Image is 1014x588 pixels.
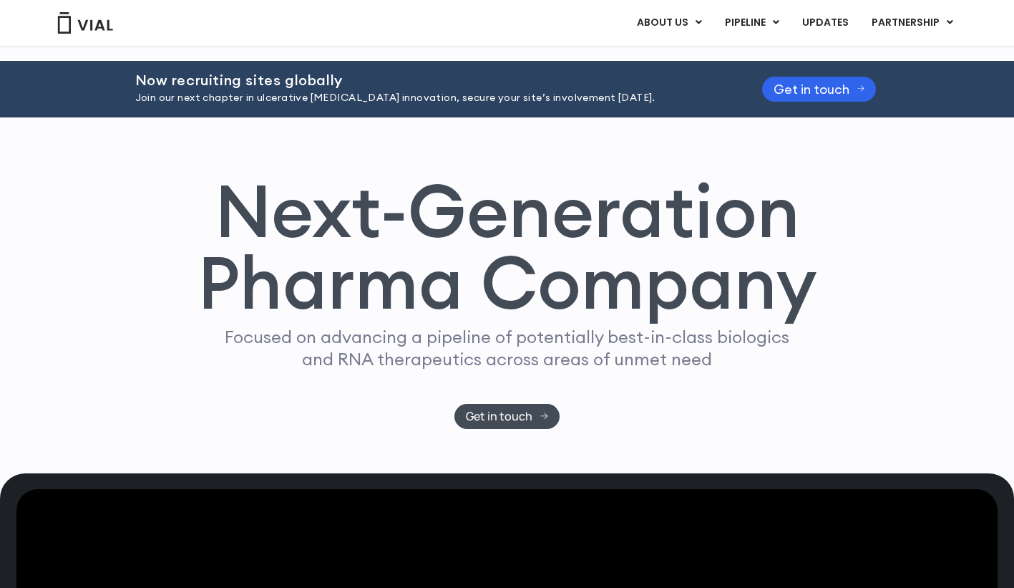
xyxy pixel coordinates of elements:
[466,411,532,422] span: Get in touch
[219,326,796,370] p: Focused on advancing a pipeline of potentially best-in-class biologics and RNA therapeutics acros...
[454,404,560,429] a: Get in touch
[713,11,790,35] a: PIPELINEMenu Toggle
[135,90,726,106] p: Join our next chapter in ulcerative [MEDICAL_DATA] innovation, secure your site’s involvement [DA...
[791,11,859,35] a: UPDATES
[762,77,877,102] a: Get in touch
[860,11,965,35] a: PARTNERSHIPMenu Toggle
[625,11,713,35] a: ABOUT USMenu Toggle
[774,84,849,95] span: Get in touch
[135,72,726,88] h2: Now recruiting sites globally
[57,12,114,34] img: Vial Logo
[198,175,817,319] h1: Next-Generation Pharma Company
